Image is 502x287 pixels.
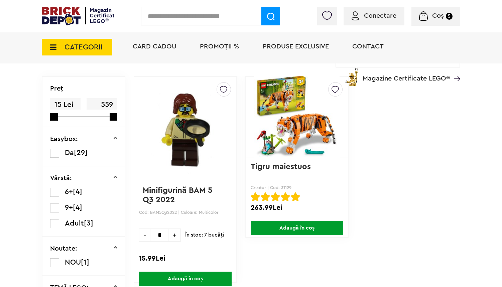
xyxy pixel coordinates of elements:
[263,43,329,50] a: Produse exclusive
[251,185,343,190] p: Creator | Cod: 31129
[363,66,450,82] span: Magazine Certificate LEGO®
[251,203,343,212] div: 263.99Lei
[251,163,311,171] a: Tigru maiestuos
[50,98,81,111] span: 15 Lei
[50,245,77,252] p: Noutate:
[65,220,84,227] span: Adult
[139,254,232,263] div: 15.99Lei
[251,221,343,235] span: Adaugă în coș
[200,43,239,50] a: PROMOȚII %
[261,192,270,201] img: Evaluare cu stele
[65,43,103,51] span: CATEGORII
[139,209,232,224] p: Cod: BAM5Q32022 | Culoare: Multicolor
[246,221,348,235] a: Adaugă în coș
[364,12,396,19] span: Conectare
[139,272,232,286] span: Adaugă în coș
[65,259,81,266] span: NOU
[450,66,460,73] a: Magazine Certificate LEGO®
[84,220,93,227] span: [3]
[254,70,340,164] img: Tigru maiestuos
[50,85,63,92] p: Preţ
[73,204,82,211] span: [4]
[50,175,72,181] p: Vârstă:
[81,259,89,266] span: [1]
[251,192,260,201] img: Evaluare cu stele
[271,192,280,201] img: Evaluare cu stele
[446,13,453,20] small: 5
[168,229,181,242] span: +
[352,12,396,19] a: Conectare
[65,204,73,211] span: 9+
[65,188,73,195] span: 6+
[87,98,117,120] span: 559 Lei
[133,43,176,50] a: Card Cadou
[281,192,290,201] img: Evaluare cu stele
[352,43,384,50] a: Contact
[74,149,88,156] span: [29]
[139,229,150,242] span: -
[65,149,74,156] span: Da
[185,229,224,242] span: În stoc: 7 bucăţi
[73,188,82,195] span: [4]
[143,83,228,174] img: Minifigurină BAM 5 Q3 2022
[291,192,300,201] img: Evaluare cu stele
[134,272,236,286] a: Adaugă în coș
[143,186,215,204] a: Minifigurină BAM 5 Q3 2022
[50,136,78,142] p: Easybox:
[432,12,444,19] span: Coș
